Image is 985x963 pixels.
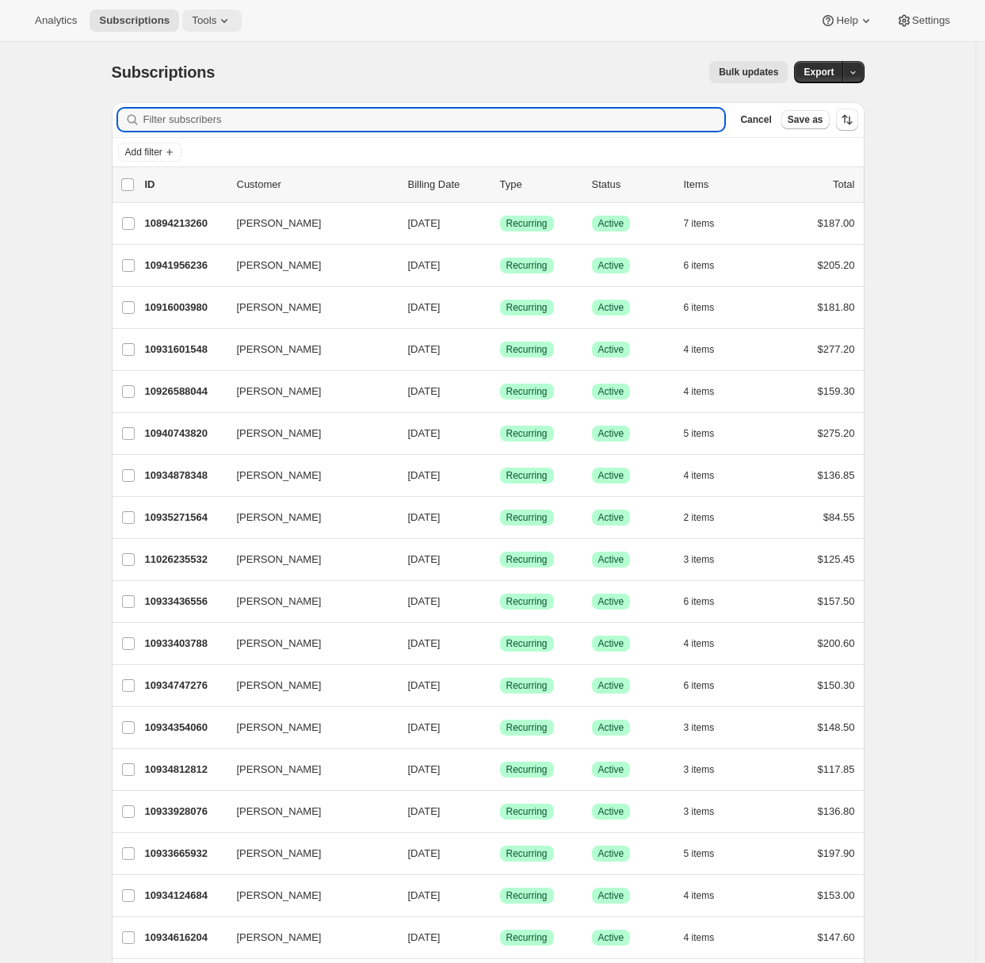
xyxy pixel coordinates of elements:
[237,594,322,610] span: [PERSON_NAME]
[684,385,715,398] span: 4 items
[740,113,771,126] span: Cancel
[598,259,624,272] span: Active
[506,553,548,566] span: Recurring
[818,469,855,481] span: $136.85
[598,343,624,356] span: Active
[836,14,857,27] span: Help
[598,385,624,398] span: Active
[684,343,715,356] span: 4 items
[818,931,855,943] span: $147.60
[818,637,855,649] span: $200.60
[145,338,855,361] div: 10931601548[PERSON_NAME][DATE]SuccessRecurringSuccessActive4 items$277.20
[408,469,441,481] span: [DATE]
[145,177,224,193] p: ID
[145,674,855,697] div: 10934747276[PERSON_NAME][DATE]SuccessRecurringSuccessActive6 items$150.30
[684,301,715,314] span: 6 items
[227,505,386,530] button: [PERSON_NAME]
[833,177,854,193] p: Total
[145,804,224,820] p: 10933928076
[145,885,855,907] div: 10934124684[PERSON_NAME][DATE]SuccessRecurringSuccessActive4 items$153.00
[227,799,386,824] button: [PERSON_NAME]
[684,511,715,524] span: 2 items
[237,762,322,778] span: [PERSON_NAME]
[506,385,548,398] span: Recurring
[408,721,441,733] span: [DATE]
[734,110,777,129] button: Cancel
[818,301,855,313] span: $181.80
[237,846,322,862] span: [PERSON_NAME]
[506,427,548,440] span: Recurring
[684,885,732,907] button: 4 items
[598,805,624,818] span: Active
[598,931,624,944] span: Active
[145,468,224,483] p: 10934878348
[227,211,386,236] button: [PERSON_NAME]
[836,109,858,131] button: Sort the results
[227,673,386,698] button: [PERSON_NAME]
[684,422,732,445] button: 5 items
[684,217,715,230] span: 7 items
[684,805,715,818] span: 3 items
[506,595,548,608] span: Recurring
[25,10,86,32] button: Analytics
[818,259,855,271] span: $205.20
[145,843,855,865] div: 10933665932[PERSON_NAME][DATE]SuccessRecurringSuccessActive5 items$197.90
[506,721,548,734] span: Recurring
[145,216,224,231] p: 10894213260
[684,338,732,361] button: 4 items
[823,511,855,523] span: $84.55
[227,589,386,614] button: [PERSON_NAME]
[408,847,441,859] span: [DATE]
[237,216,322,231] span: [PERSON_NAME]
[145,801,855,823] div: 10933928076[PERSON_NAME][DATE]SuccessRecurringSuccessActive3 items$136.80
[145,177,855,193] div: IDCustomerBilling DateTypeStatusItemsTotal
[145,632,855,655] div: 10933403788[PERSON_NAME][DATE]SuccessRecurringSuccessActive4 items$200.60
[192,14,216,27] span: Tools
[237,342,322,357] span: [PERSON_NAME]
[794,61,843,83] button: Export
[684,763,715,776] span: 3 items
[684,254,732,277] button: 6 items
[237,552,322,567] span: [PERSON_NAME]
[143,109,725,131] input: Filter subscribers
[145,258,224,273] p: 10941956236
[506,847,548,860] span: Recurring
[227,925,386,950] button: [PERSON_NAME]
[684,931,715,944] span: 4 items
[145,212,855,235] div: 10894213260[PERSON_NAME][DATE]SuccessRecurringSuccessActive7 items$187.00
[684,464,732,487] button: 4 items
[781,110,830,129] button: Save as
[118,143,181,162] button: Add filter
[227,631,386,656] button: [PERSON_NAME]
[592,177,671,193] p: Status
[684,632,732,655] button: 4 items
[145,254,855,277] div: 10941956236[PERSON_NAME][DATE]SuccessRecurringSuccessActive6 items$205.20
[598,511,624,524] span: Active
[99,14,170,27] span: Subscriptions
[506,805,548,818] span: Recurring
[237,930,322,946] span: [PERSON_NAME]
[408,931,441,943] span: [DATE]
[818,217,855,229] span: $187.00
[237,177,395,193] p: Customer
[408,511,441,523] span: [DATE]
[227,547,386,572] button: [PERSON_NAME]
[237,678,322,694] span: [PERSON_NAME]
[227,337,386,362] button: [PERSON_NAME]
[408,805,441,817] span: [DATE]
[684,595,715,608] span: 6 items
[112,63,216,81] span: Subscriptions
[598,637,624,650] span: Active
[237,258,322,273] span: [PERSON_NAME]
[227,253,386,278] button: [PERSON_NAME]
[684,506,732,529] button: 2 items
[408,553,441,565] span: [DATE]
[818,847,855,859] span: $197.90
[227,421,386,446] button: [PERSON_NAME]
[145,930,224,946] p: 10934616204
[598,595,624,608] span: Active
[709,61,788,83] button: Bulk updates
[145,510,224,525] p: 10935271564
[506,889,548,902] span: Recurring
[684,177,763,193] div: Items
